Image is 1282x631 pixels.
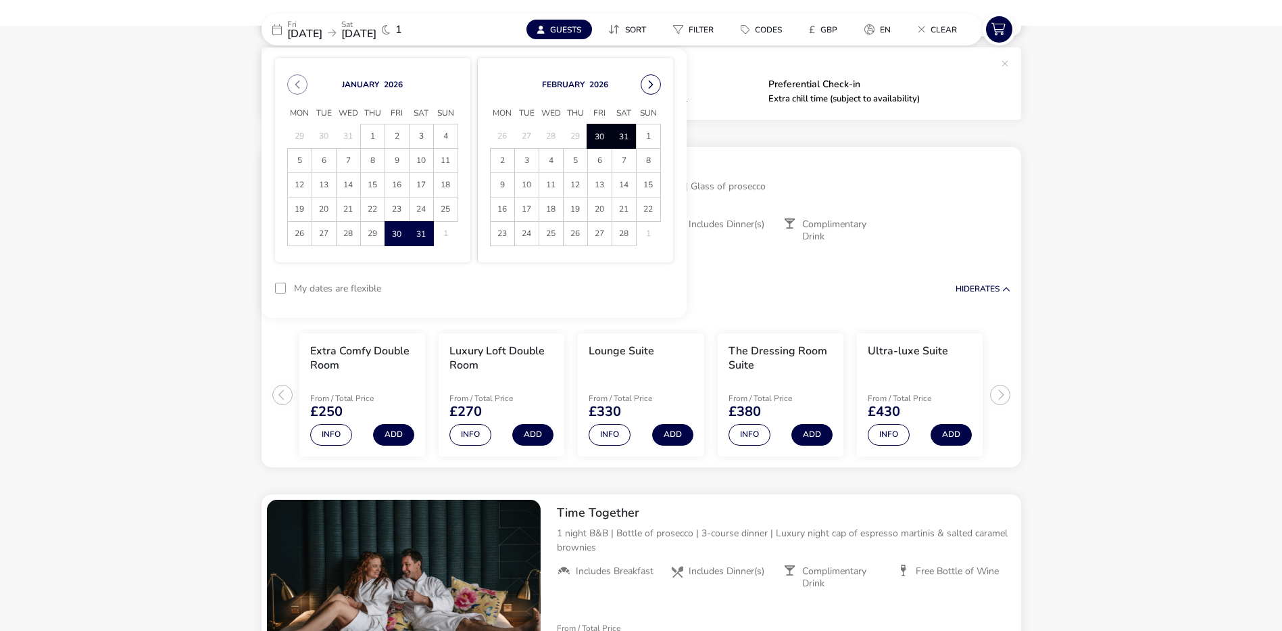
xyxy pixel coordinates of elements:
td: 16 [385,173,409,197]
td: 12 [563,173,587,197]
span: 5 [288,149,312,172]
span: Thu [360,103,385,124]
p: Sat [341,20,376,28]
button: Info [449,424,491,446]
swiper-slide: 5 / 5 [850,328,989,462]
span: 10 [410,149,433,172]
span: 2 [385,124,409,148]
button: £GBP [798,20,848,39]
p: From / Total Price [868,394,964,402]
span: 15 [637,173,660,197]
td: 1 [360,124,385,149]
button: Codes [730,20,793,39]
h3: Extra Comfy Double Room [310,344,414,373]
td: 10 [514,173,539,197]
div: A Taste of Freedom1 night B&B | 3-course dinner | Glass of proseccoIncludes BreakfastIncludes Din... [546,147,1021,254]
span: 24 [410,197,433,221]
span: 9 [491,173,514,197]
button: Info [729,424,770,446]
td: 12 [287,173,312,197]
button: Add [931,424,972,446]
td: 27 [514,124,539,149]
button: Clear [907,20,968,39]
span: 1 [361,124,385,148]
td: 30 [312,124,336,149]
span: 11 [434,149,458,172]
td: 1 [433,222,458,246]
span: 30 [386,223,408,246]
span: £380 [729,405,761,419]
td: 15 [636,173,660,197]
span: 28 [612,222,636,246]
swiper-slide: 2 / 5 [432,328,571,462]
td: 16 [490,197,514,222]
span: 11 [539,173,563,197]
span: 22 [637,197,660,221]
td: 14 [612,173,636,197]
span: 24 [515,222,539,246]
td: 8 [360,149,385,173]
span: 26 [564,222,587,246]
span: 13 [588,173,612,197]
label: My dates are flexible [294,284,381,294]
naf-pibe-menu-bar-item: £GBP [798,20,854,39]
td: 30 [385,222,409,246]
span: 12 [564,173,587,197]
span: GBP [820,24,837,35]
button: Info [310,424,352,446]
span: 13 [312,173,336,197]
td: 18 [433,173,458,197]
span: 12 [288,173,312,197]
td: 29 [563,124,587,149]
span: 2 [491,149,514,172]
td: 1 [636,222,660,246]
span: 20 [312,197,336,221]
span: Fri [587,103,612,124]
button: Choose Month [542,79,585,90]
button: HideRates [956,285,1010,294]
td: 3 [409,124,433,149]
span: £430 [868,405,900,419]
td: 18 [539,197,563,222]
p: From / Total Price [310,394,406,402]
span: Wed [336,103,360,124]
span: Clear [931,24,957,35]
span: 1 [395,24,402,35]
span: en [880,24,891,35]
button: Filter [662,20,724,39]
h2: A Taste of Freedom [557,158,1010,173]
span: 3 [410,124,433,148]
span: 18 [434,173,458,197]
span: 19 [564,197,587,221]
td: 2 [385,124,409,149]
td: 2 [490,149,514,173]
span: 23 [491,222,514,246]
td: 9 [490,173,514,197]
button: Add [791,424,833,446]
td: 22 [636,197,660,222]
td: 8 [636,149,660,173]
p: From / Total Price [449,394,545,402]
td: 29 [287,124,312,149]
span: 9 [385,149,409,172]
button: Guests [526,20,592,39]
span: Sat [612,103,636,124]
td: 31 [409,222,433,246]
span: Complimentary Drink [802,565,886,590]
swiper-slide: 4 / 5 [711,328,850,462]
span: 4 [434,124,458,148]
td: 24 [514,222,539,246]
span: Guests [550,24,581,35]
span: [DATE] [341,26,376,41]
td: 9 [385,149,409,173]
span: 29 [361,222,385,246]
span: Includes Breakfast [576,565,654,578]
span: 25 [539,222,563,246]
span: 26 [288,222,312,246]
h3: Lounge Suite [589,344,654,358]
span: Mon [490,103,514,124]
span: 20 [588,197,612,221]
td: 25 [433,197,458,222]
td: 29 [360,222,385,246]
